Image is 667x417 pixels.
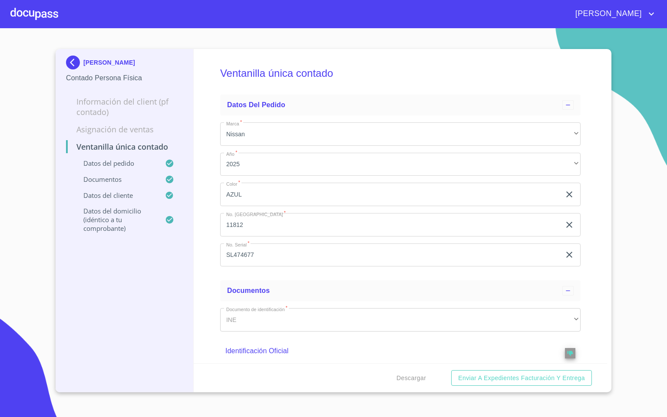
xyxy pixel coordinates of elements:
span: Documentos [227,287,270,294]
p: Datos del pedido [66,159,165,167]
span: Descargar [396,373,426,384]
p: Ventanilla única contado [66,141,183,152]
p: Identificación Oficial [225,346,540,356]
h5: Ventanilla única contado [220,56,581,91]
p: Asignación de Ventas [66,124,183,135]
p: Datos del cliente [66,191,165,200]
p: [PERSON_NAME] [83,59,135,66]
p: Contado Persona Física [66,73,183,83]
p: Información del Client (PF contado) [66,96,183,117]
button: Enviar a Expedientes Facturación y Entrega [451,370,592,386]
div: Documentos [220,280,581,301]
button: account of current user [569,7,657,21]
div: 2025 [220,153,581,176]
span: Datos del pedido [227,101,285,108]
div: INE [220,308,581,332]
button: clear input [564,250,575,260]
button: reject [565,348,575,358]
span: Enviar a Expedientes Facturación y Entrega [458,373,585,384]
div: Datos del pedido [220,95,581,115]
img: Docupass spot blue [66,56,83,69]
div: [PERSON_NAME] [66,56,183,73]
div: Nissan [220,122,581,146]
button: clear input [564,189,575,200]
span: [PERSON_NAME] [569,7,646,21]
p: Datos del domicilio (idéntico a tu comprobante) [66,207,165,233]
button: Descargar [393,370,429,386]
button: clear input [564,220,575,230]
p: Documentos [66,175,165,184]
